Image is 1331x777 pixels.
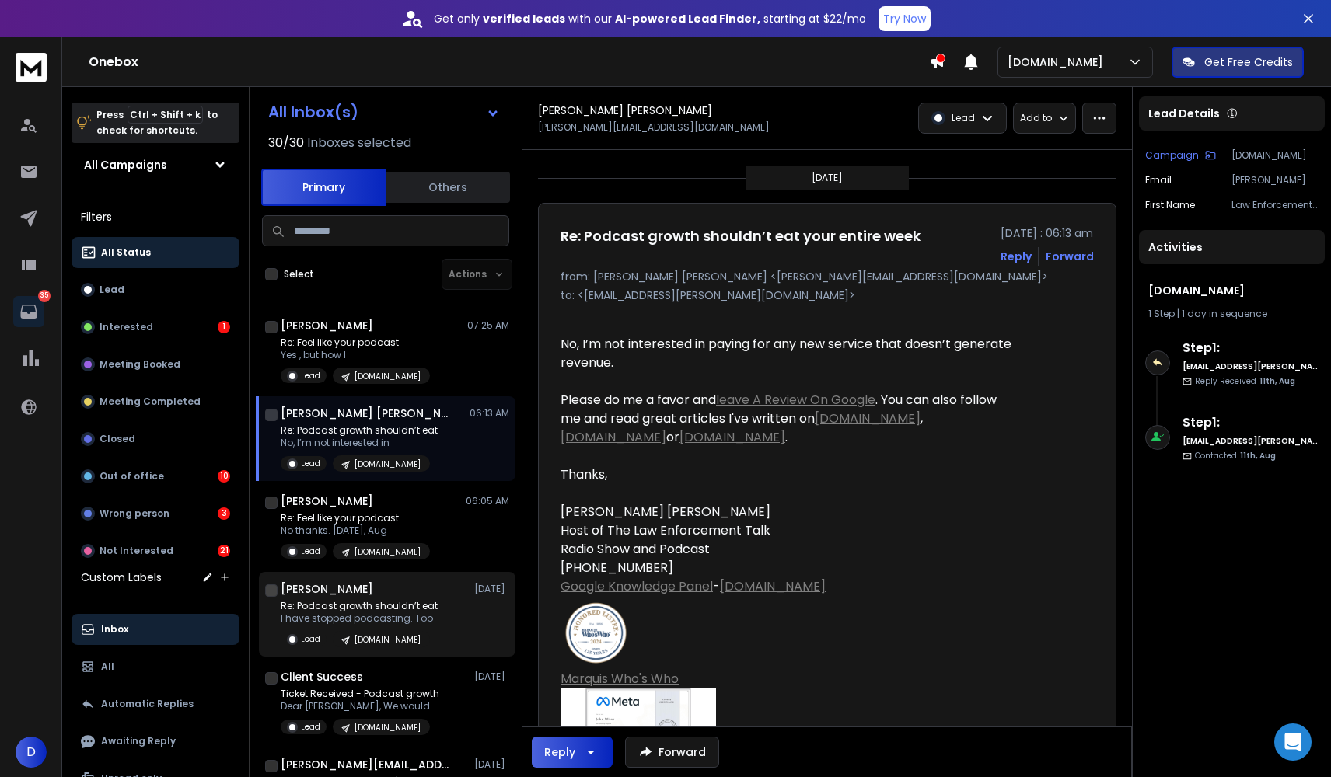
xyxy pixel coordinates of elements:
[72,149,239,180] button: All Campaigns
[72,461,239,492] button: Out of office10
[281,700,439,713] p: Dear [PERSON_NAME], We would
[281,349,430,361] p: Yes , but how I
[1145,149,1199,162] p: Campaign
[72,312,239,343] button: Interested1
[281,600,438,612] p: Re: Podcast growth shouldn’t eat
[72,386,239,417] button: Meeting Completed
[1231,149,1319,162] p: [DOMAIN_NAME]
[72,206,239,228] h3: Filters
[561,559,1015,577] div: [PHONE_NUMBER]
[281,406,452,421] h1: [PERSON_NAME] [PERSON_NAME]
[1231,199,1319,211] p: Law Enforcement Talk - [PERSON_NAME]
[1274,723,1312,761] div: Open Intercom Messenger
[81,570,162,585] h3: Custom Labels
[1008,54,1109,70] p: [DOMAIN_NAME]
[261,169,386,206] button: Primary
[281,437,438,449] p: No, I’m not interested in
[1001,249,1032,264] button: Reply
[281,336,430,349] p: Re: Feel like your podcast
[38,290,51,302] p: 35
[561,465,1015,484] div: Thanks,
[1172,47,1304,78] button: Get Free Credits
[72,535,239,566] button: Not Interested21
[281,524,430,537] p: No thanks. [DATE], Aug
[101,246,151,259] p: All Status
[1183,435,1319,447] h6: [EMAIL_ADDRESS][PERSON_NAME][DOMAIN_NAME]
[679,428,785,446] a: [DOMAIN_NAME]
[467,319,509,332] p: 07:25 AM
[625,737,719,768] button: Forward
[815,409,921,427] a: [DOMAIN_NAME]
[281,512,430,524] p: Re: Feel like your podcast
[561,688,716,770] img: AIorK4yRQQTyVQ08cD-_8psJeqGu6DHR5XNE5q_NyKlytm9tgQzTbYnled0EQibmpKJjK5mEExJArMEFsSIQ
[561,577,713,595] a: Google Knowledge Panel
[101,698,194,710] p: Automatic Replies
[284,268,314,280] label: Select
[101,623,128,636] p: Inbox
[72,614,239,645] button: Inbox
[561,428,666,446] a: [DOMAIN_NAME]
[1148,283,1315,298] h1: [DOMAIN_NAME]
[561,287,1094,303] p: to: <[EMAIL_ADDRESS][PERSON_NAME][DOMAIN_NAME]>
[561,225,921,247] h1: Re: Podcast growth shouldn’t eat your entire week
[474,583,509,595] p: [DATE]
[355,458,421,470] p: [DOMAIN_NAME]
[355,722,421,733] p: [DOMAIN_NAME]
[218,321,230,333] div: 1
[538,121,770,134] p: [PERSON_NAME][EMAIL_ADDRESS][DOMAIN_NAME]
[474,758,509,771] p: [DATE]
[281,688,439,700] p: Ticket Received - Podcast growth
[13,296,44,327] a: 35
[100,545,173,557] p: Not Interested
[100,507,169,520] p: Wrong person
[100,358,180,371] p: Meeting Booked
[1139,230,1325,264] div: Activities
[218,470,230,483] div: 10
[720,577,826,595] a: [DOMAIN_NAME]
[1204,54,1293,70] p: Get Free Credits
[1145,199,1195,211] p: First Name
[100,321,153,333] p: Interested
[281,581,373,597] h1: [PERSON_NAME]
[101,735,176,747] p: Awaiting Reply
[544,744,575,760] div: Reply
[1148,307,1175,320] span: 1 Step
[716,391,875,409] a: leave A Review On Google
[470,407,509,420] p: 06:13 AM
[1046,249,1094,264] div: Forward
[301,370,320,382] p: Lead
[1195,450,1276,462] p: Contacted
[1145,149,1216,162] button: Campaign
[466,495,509,507] p: 06:05 AM
[474,671,509,683] p: [DATE]
[561,391,1015,447] div: Please do me a favor and . You can also follow me and read great articles I've written on , or .
[281,493,373,509] h1: [PERSON_NAME]
[1259,375,1295,387] span: 11th, Aug
[101,660,114,673] p: All
[218,507,230,520] div: 3
[1145,174,1172,186] p: Email
[72,423,239,455] button: Closed
[16,53,47,82] img: logo
[218,545,230,557] div: 21
[72,274,239,305] button: Lead
[281,757,452,772] h1: [PERSON_NAME][EMAIL_ADDRESS]
[1231,174,1319,186] p: [PERSON_NAME][EMAIL_ADDRESS][DOMAIN_NAME]
[72,688,239,720] button: Automatic Replies
[434,11,866,26] p: Get only with our starting at $22/mo
[301,633,320,645] p: Lead
[1020,112,1052,124] p: Add to
[355,546,421,558] p: [DOMAIN_NAME]
[281,424,438,437] p: Re: Podcast growth shouldn’t eat
[268,104,358,120] h1: All Inbox(s)
[16,737,47,768] button: D
[561,596,631,670] img: AIorK4xOjcXyDXbQ37sm7o0XgLReQINW0hO7w7q_WTVOcYVP-VtdFnjOaZb6BkkI-mjibPXtDDp3yXVyPHsu
[72,237,239,268] button: All Status
[100,395,201,408] p: Meeting Completed
[561,269,1094,284] p: from: [PERSON_NAME] [PERSON_NAME] <[PERSON_NAME][EMAIL_ADDRESS][DOMAIN_NAME]>
[307,134,411,152] h3: Inboxes selected
[952,112,975,124] p: Lead
[281,612,438,625] p: I have stopped podcasting. Too
[301,458,320,469] p: Lead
